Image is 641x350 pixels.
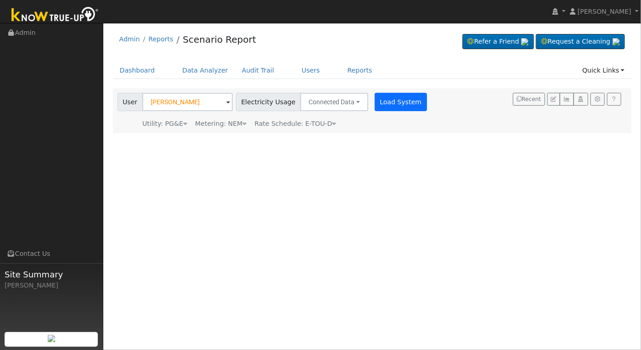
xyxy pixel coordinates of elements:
a: Reports [148,35,173,43]
button: Load System [375,93,427,111]
button: Settings [590,93,605,106]
img: retrieve [613,38,620,45]
span: Electricity Usage [236,93,301,111]
span: [PERSON_NAME] [578,8,631,15]
a: Refer a Friend [462,34,534,50]
a: Reports [341,62,379,79]
a: Users [295,62,327,79]
a: Audit Trail [235,62,281,79]
a: Quick Links [575,62,631,79]
span: Alias: HETOUD [254,120,336,127]
a: Data Analyzer [175,62,235,79]
div: [PERSON_NAME] [5,281,98,290]
span: Site Summary [5,268,98,281]
input: Select a User [142,93,233,111]
a: Scenario Report [183,34,256,45]
button: Connected Data [300,93,368,111]
a: Dashboard [113,62,162,79]
button: Edit User [547,93,560,106]
a: Request a Cleaning [536,34,625,50]
img: Know True-Up [7,5,103,26]
img: retrieve [48,335,55,342]
button: Login As [574,93,588,106]
img: retrieve [521,38,529,45]
div: Utility: PG&E [142,119,187,129]
a: Help Link [607,93,621,106]
div: Metering: NEM [195,119,247,129]
button: Recent [513,93,545,106]
a: Admin [119,35,140,43]
span: User [118,93,143,111]
button: Multi-Series Graph [560,93,574,106]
